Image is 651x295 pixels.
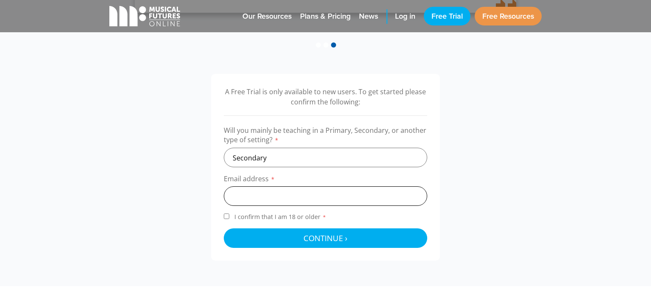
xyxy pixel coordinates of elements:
span: I confirm that I am 18 or older [233,213,328,221]
span: News [359,11,378,22]
a: Free Trial [424,7,470,25]
span: Log in [395,11,415,22]
p: A Free Trial is only available to new users. To get started please confirm the following: [224,87,427,107]
span: Continue › [303,233,348,243]
button: Continue › [224,228,427,248]
span: Our Resources [242,11,292,22]
input: I confirm that I am 18 or older* [224,214,229,219]
a: Free Resources [475,7,542,25]
label: Email address [224,174,427,186]
label: Will you mainly be teaching in a Primary, Secondary, or another type of setting? [224,126,427,148]
span: Plans & Pricing [300,11,351,22]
